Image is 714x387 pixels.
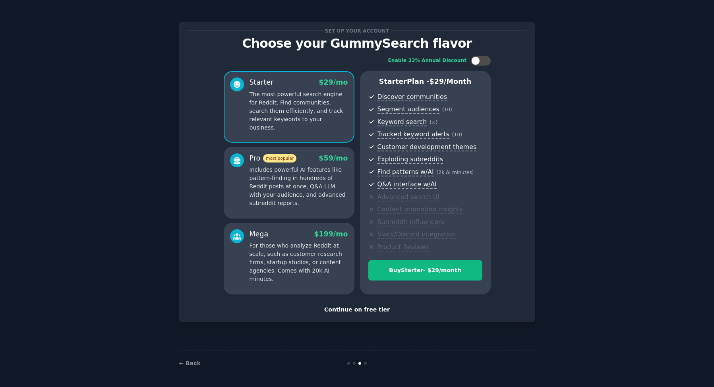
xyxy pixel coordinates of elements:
span: Tracked keyword alerts [377,130,449,139]
span: Keyword search [377,118,427,126]
p: Choose your GummySearch flavor [188,37,527,50]
span: $ 199 /mo [314,230,348,238]
span: ( 10 ) [452,132,462,137]
span: Find patterns w/AI [377,168,434,176]
span: ( ∞ ) [430,120,437,125]
div: Starter [250,77,274,87]
span: Advanced search UI [377,193,439,201]
span: Product Reviews [377,243,429,252]
div: Continue on free tier [188,306,527,314]
span: most popular [263,154,296,163]
span: $ 59 /mo [319,154,348,162]
span: Content promotion insights [377,205,463,214]
span: Segment audiences [377,105,439,114]
span: $ 29 /mo [319,78,348,86]
div: Mega [250,229,269,239]
p: For those who analyze Reddit at scale, such as customer research firms, startup studios, or conte... [250,242,348,283]
span: Customer development themes [377,143,477,151]
p: Starter Plan - [368,77,482,87]
span: Discover communities [377,93,447,101]
span: $ 29 /month [430,77,472,85]
div: Enable 33% Annual Discount [388,57,467,64]
a: ← Back [179,360,201,366]
div: Pro [250,153,296,163]
span: Exploding subreddits [377,155,443,164]
div: Buy Starter - $ 29 /month [369,266,482,275]
span: Q&A interface w/AI [377,180,437,189]
span: Slack/Discord integration [377,230,456,239]
span: Set up your account [323,27,391,35]
span: Subreddit influencers [377,218,444,226]
p: Includes powerful AI features like pattern-finding in hundreds of Reddit posts at once, Q&A LLM w... [250,166,348,207]
button: BuyStarter- $29/month [368,260,482,281]
p: The most powerful search engine for Reddit. Find communities, search them efficiently, and track ... [250,90,348,132]
span: ( 10 ) [442,107,452,112]
span: ( 2k AI minutes ) [437,170,474,175]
